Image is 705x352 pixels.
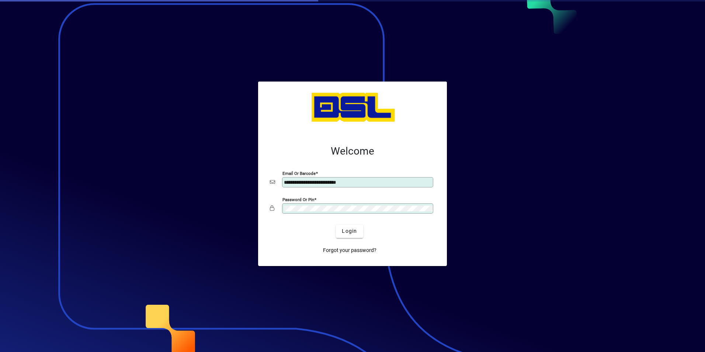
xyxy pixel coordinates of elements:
[320,244,379,257] a: Forgot your password?
[336,225,363,238] button: Login
[323,246,376,254] span: Forgot your password?
[270,145,435,158] h2: Welcome
[282,197,314,202] mat-label: Password or Pin
[282,170,316,176] mat-label: Email or Barcode
[342,227,357,235] span: Login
